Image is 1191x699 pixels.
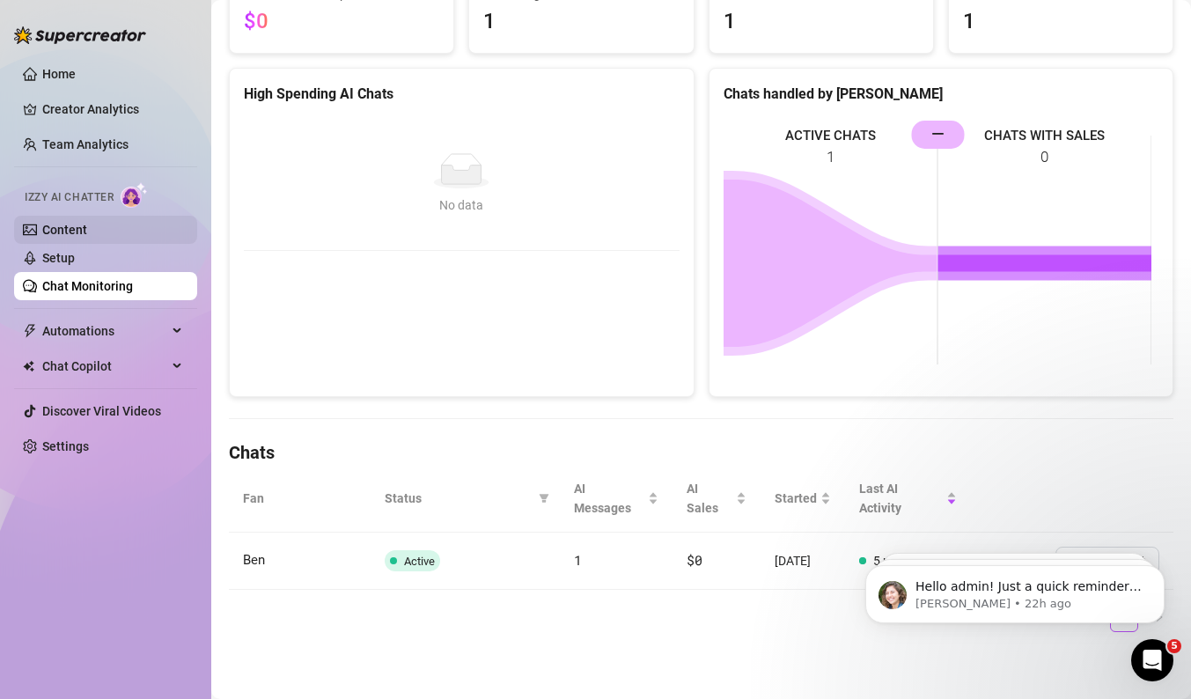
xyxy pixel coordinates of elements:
[724,83,1159,105] div: Chats handled by [PERSON_NAME]
[25,189,114,206] span: Izzy AI Chatter
[42,317,167,345] span: Automations
[14,26,146,44] img: logo-BBDzfeDw.svg
[244,9,268,33] span: $0
[42,95,183,123] a: Creator Analytics
[859,479,943,518] span: Last AI Activity
[1167,639,1181,653] span: 5
[687,479,732,518] span: AI Sales
[963,5,1158,39] span: 1
[404,555,435,568] span: Active
[845,465,971,533] th: Last AI Activity
[673,465,761,533] th: AI Sales
[42,352,167,380] span: Chat Copilot
[839,528,1191,651] iframe: Intercom notifications message
[761,533,845,590] td: [DATE]
[1131,639,1173,681] iframe: Intercom live chat
[42,251,75,265] a: Setup
[42,67,76,81] a: Home
[42,404,161,418] a: Discover Viral Videos
[687,551,702,569] span: $0
[244,83,680,105] div: High Spending AI Chats
[539,493,549,504] span: filter
[121,182,148,208] img: AI Chatter
[574,479,645,518] span: AI Messages
[42,279,133,293] a: Chat Monitoring
[385,489,532,508] span: Status
[574,551,582,569] span: 1
[535,485,553,511] span: filter
[483,5,679,39] span: 1
[229,465,371,533] th: Fan
[42,439,89,453] a: Settings
[42,223,87,237] a: Content
[243,552,265,568] span: Ben
[23,324,37,338] span: thunderbolt
[261,195,662,215] div: No data
[775,489,817,508] span: Started
[42,137,129,151] a: Team Analytics
[229,440,1173,465] h4: Chats
[23,360,34,372] img: Chat Copilot
[724,5,919,39] span: 1
[761,465,845,533] th: Started
[560,465,673,533] th: AI Messages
